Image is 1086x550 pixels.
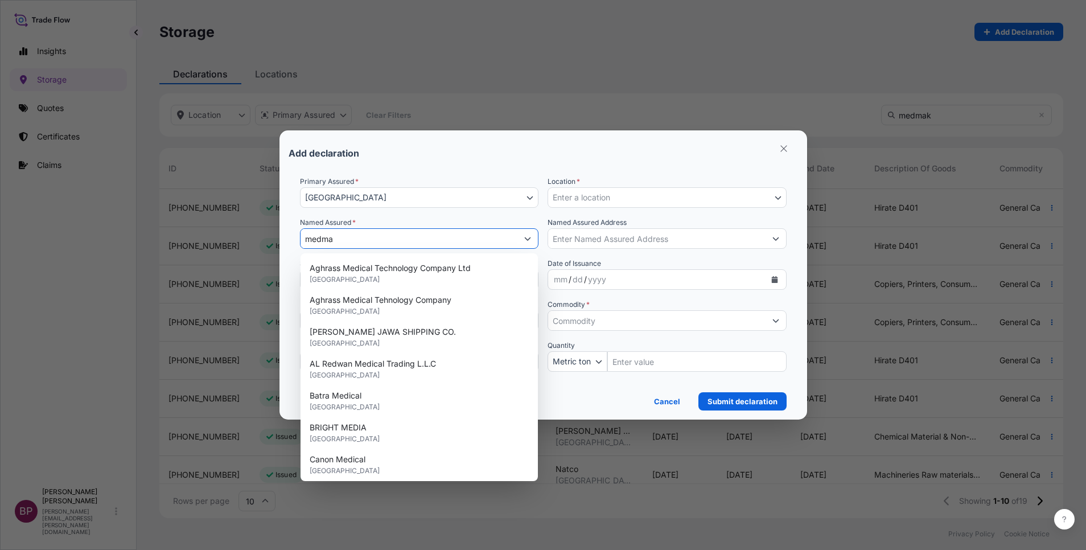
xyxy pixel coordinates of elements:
span: Aghrass Medical Tehnology Company [310,294,451,306]
button: Show suggestions [766,228,786,249]
button: Show suggestions [766,310,786,331]
div: / [569,273,571,286]
span: [GEOGRAPHIC_DATA] [310,274,380,285]
input: Full name [301,228,518,249]
label: Commodity [548,299,590,310]
p: Add declaration [289,149,359,158]
span: Primary Assured [300,176,359,187]
label: Named Assured Address [548,217,627,228]
input: Commodity [548,310,766,331]
div: year, [587,273,607,286]
span: Batra Medical [310,390,361,401]
span: [GEOGRAPHIC_DATA] [310,401,380,413]
span: Location [548,176,580,187]
input: Enter Named Assured Address [548,228,766,249]
span: [GEOGRAPHIC_DATA] [310,433,380,445]
button: Select Location [548,187,787,208]
span: AL Redwan Medical Trading L.L.C [310,358,436,370]
span: Enter a location [553,192,610,203]
div: / [584,273,587,286]
button: Show suggestions [517,228,538,249]
p: Cancel [654,396,680,407]
span: [PERSON_NAME] JAWA SHIPPING CO. [310,326,456,338]
span: Canon Medical [310,454,365,465]
span: Insured value [300,340,348,351]
span: [GEOGRAPHIC_DATA] [305,192,386,203]
div: month, [553,273,569,286]
span: BRIGHT MEDIA [310,422,367,433]
input: Quantity Amount [607,351,787,372]
p: Submit declaration [707,396,778,407]
span: Storage Start-End Dates [300,258,384,269]
span: [GEOGRAPHIC_DATA] [310,465,380,477]
span: Aghrass Medical Technology Company Ltd [310,262,471,274]
div: day, [571,273,584,286]
span: Metric ton [553,356,591,367]
span: Quantity [548,340,575,351]
button: Quantity Unit [548,351,607,372]
label: Description of Goods [300,299,372,310]
span: Date of Issuance [548,258,601,269]
input: Enter a description [300,310,539,331]
div: Storage Date Range [300,269,539,290]
label: Named Assured [300,217,356,228]
span: [GEOGRAPHIC_DATA] [310,338,380,349]
span: [GEOGRAPHIC_DATA] [310,306,380,317]
span: [GEOGRAPHIC_DATA] [310,370,380,381]
button: Calendar [766,270,784,289]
